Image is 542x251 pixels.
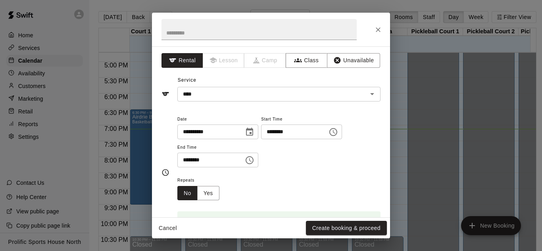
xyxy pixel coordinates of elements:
[197,186,219,201] button: Yes
[261,114,342,125] span: Start Time
[242,124,258,140] button: Choose date, selected date is Sep 18, 2025
[177,175,226,186] span: Repeats
[244,53,286,68] span: Camps can only be created in the Services page
[161,169,169,176] svg: Timing
[177,186,198,201] button: No
[177,142,258,153] span: End Time
[367,88,378,100] button: Open
[286,53,327,68] button: Class
[155,221,181,236] button: Cancel
[371,23,385,37] button: Close
[242,152,258,168] button: Choose time, selected time is 10:00 PM
[325,124,341,140] button: Choose time, selected time is 9:00 PM
[177,114,258,125] span: Date
[306,221,387,236] button: Create booking & proceed
[203,53,245,68] span: Lessons must be created in the Services page first
[178,77,196,83] span: Service
[177,186,219,201] div: outlined button group
[327,53,380,68] button: Unavailable
[161,90,169,98] svg: Service
[197,214,260,228] div: Booking time is available
[161,53,203,68] button: Rental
